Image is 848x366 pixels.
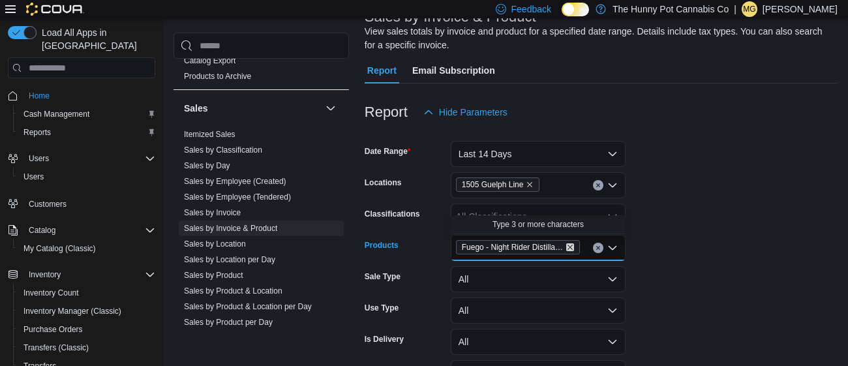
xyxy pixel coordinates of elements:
label: Locations [365,177,402,188]
span: Reports [23,127,51,138]
button: Open list of options [607,211,618,222]
span: Fuego - Night Rider Distillate Infused Pre-Roll - Indica - 1x1g [456,240,580,254]
span: Purchase Orders [18,322,155,337]
span: Sales by Location per Day [184,254,275,265]
button: All [451,329,626,355]
span: Catalog [23,222,155,238]
button: Cash Management [13,105,160,123]
button: Transfers (Classic) [13,339,160,357]
div: Choose from the following options [451,215,626,234]
span: Sales by Location [184,239,246,249]
a: Reports [18,125,56,140]
button: All [451,297,626,324]
button: Remove 1505 Guelph Line from selection in this group [526,181,534,189]
button: My Catalog (Classic) [13,239,160,258]
button: Catalog [3,221,160,239]
p: | [734,1,736,17]
a: Cash Management [18,106,95,122]
a: Products to Archive [184,72,251,81]
span: Customers [29,199,67,209]
a: Purchase Orders [18,322,88,337]
span: 1505 Guelph Line [456,177,540,192]
a: Sales by Invoice [184,208,241,217]
span: Cash Management [18,106,155,122]
p: [PERSON_NAME] [763,1,838,17]
span: Sales by Invoice [184,207,241,218]
span: Users [23,172,44,182]
span: Email Subscription [412,57,495,84]
a: Transfers (Classic) [18,340,94,356]
span: Itemized Sales [184,129,235,140]
span: Customers [23,195,155,211]
a: Sales by Product & Location [184,286,282,296]
button: Home [3,86,160,105]
label: Products [365,240,399,251]
span: Transfers (Classic) [23,343,89,353]
button: Inventory Count [13,284,160,302]
a: Home [23,88,55,104]
button: Sales [323,100,339,116]
span: Inventory [29,269,61,280]
a: My Catalog (Classic) [18,241,101,256]
a: Sales by Product [184,271,243,280]
a: Sales by Employee (Created) [184,177,286,186]
span: Users [23,151,155,166]
a: Sales by Classification [184,145,262,155]
span: Catalog [29,225,55,236]
span: Sales by Classification [184,145,262,155]
button: Clear input [593,180,603,191]
a: Itemized Sales [184,130,235,139]
span: Load All Apps in [GEOGRAPHIC_DATA] [37,26,155,52]
button: Catalog [23,222,61,238]
span: 1505 Guelph Line [462,178,524,191]
span: Sales by Employee (Created) [184,176,286,187]
div: View sales totals by invoice and product for a specified date range. Details include tax types. Y... [365,25,831,52]
span: Inventory Count [18,285,155,301]
button: Clear input [593,243,603,253]
span: Reports [18,125,155,140]
a: Inventory Count [18,285,84,301]
span: Catalog Export [184,55,235,66]
label: Sale Type [365,271,401,282]
button: Hide Parameters [418,99,513,125]
button: Purchase Orders [13,320,160,339]
span: Inventory Manager (Classic) [18,303,155,319]
span: Report [367,57,397,84]
button: Customers [3,194,160,213]
a: Sales by Product & Location per Day [184,302,312,311]
a: Inventory Manager (Classic) [18,303,127,319]
span: Transfers (Classic) [18,340,155,356]
button: All [451,266,626,292]
button: Inventory [23,267,66,282]
span: My Catalog (Classic) [18,241,155,256]
button: Close list of options [607,243,618,253]
a: Catalog Export [184,56,235,65]
span: Inventory Manager (Classic) [23,306,121,316]
label: Is Delivery [365,334,404,344]
span: Feedback [511,3,551,16]
span: Sales by Invoice & Product [184,223,277,234]
span: Sales by Product [184,270,243,281]
span: Sales by Day [184,160,230,171]
span: Sales by Product & Location per Day [184,301,312,312]
span: MG [743,1,755,17]
a: Sales by Day [184,161,230,170]
a: Sales by Product per Day [184,318,273,327]
a: Customers [23,196,72,212]
span: Users [29,153,49,164]
button: Type 3 or more characters [451,215,626,234]
span: Inventory [23,267,155,282]
button: Users [3,149,160,168]
img: Cova [26,3,84,16]
span: Home [29,91,50,101]
span: Home [23,87,155,104]
span: Hide Parameters [439,106,507,119]
span: Users [18,169,155,185]
h3: Report [365,104,408,120]
button: Open list of options [607,180,618,191]
a: Sales by Invoice & Product [184,224,277,233]
input: Dark Mode [562,3,589,16]
span: Fuego - Night Rider Distillate Infused Pre-Roll - Indica - 1x1g [462,241,564,254]
button: Users [23,151,54,166]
